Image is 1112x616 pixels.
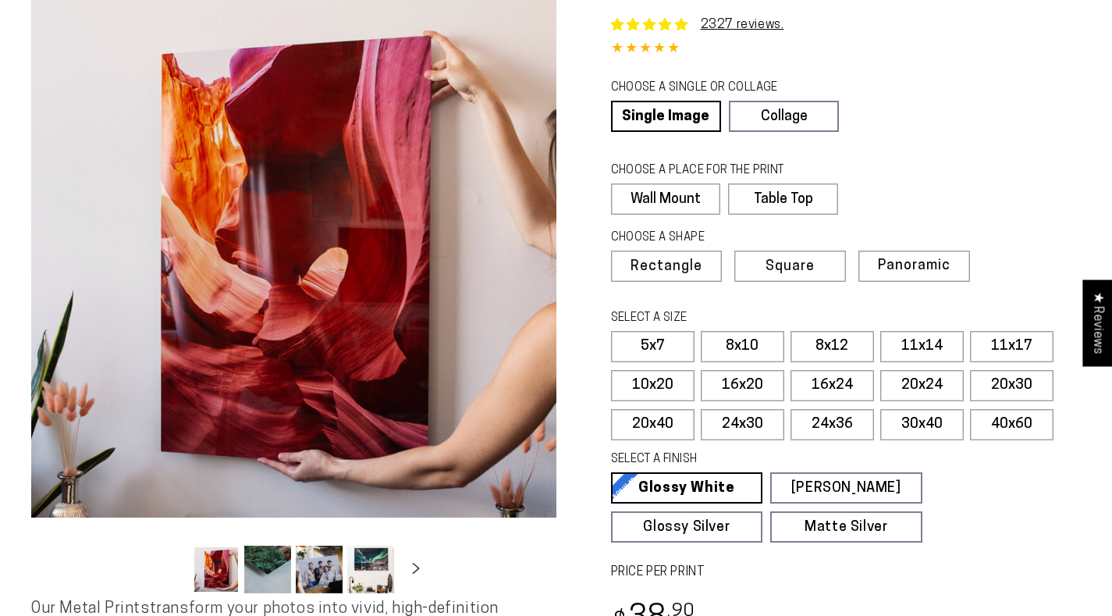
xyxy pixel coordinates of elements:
label: 5x7 [611,331,695,362]
label: 11x14 [880,331,964,362]
label: Table Top [728,183,838,215]
label: 10x20 [611,370,695,401]
label: 24x36 [790,409,874,440]
label: 24x30 [701,409,784,440]
label: 30x40 [880,409,964,440]
span: Rectangle [631,260,702,274]
label: 20x40 [611,409,695,440]
a: Single Image [611,101,721,132]
legend: SELECT A FINISH [611,451,887,468]
a: Matte Silver [770,511,922,543]
legend: CHOOSE A SHAPE [611,230,826,247]
a: [PERSON_NAME] [770,472,922,504]
label: 8x10 [701,331,784,362]
label: 40x60 [970,409,1053,440]
a: Glossy White [611,472,763,504]
a: Collage [729,101,839,132]
legend: CHOOSE A PLACE FOR THE PRINT [611,162,824,180]
label: 20x30 [970,370,1053,401]
button: Slide right [399,552,433,586]
label: 16x20 [701,370,784,401]
label: 11x17 [970,331,1053,362]
span: Square [766,260,815,274]
a: 2327 reviews. [701,19,784,31]
legend: SELECT A SIZE [611,310,887,327]
span: Panoramic [878,258,950,273]
label: PRICE PER PRINT [611,564,1082,582]
button: Load image 4 in gallery view [347,546,394,593]
label: 20x24 [880,370,964,401]
a: Glossy Silver [611,511,763,543]
button: Load image 3 in gallery view [296,546,343,593]
label: 16x24 [790,370,874,401]
button: Slide left [154,552,188,586]
button: Load image 1 in gallery view [193,546,240,593]
div: 4.85 out of 5.0 stars [611,38,1082,61]
legend: CHOOSE A SINGLE OR COLLAGE [611,80,825,97]
label: Wall Mount [611,183,721,215]
button: Load image 2 in gallery view [244,546,291,593]
div: Click to open Judge.me floating reviews tab [1082,280,1112,366]
label: 8x12 [790,331,874,362]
